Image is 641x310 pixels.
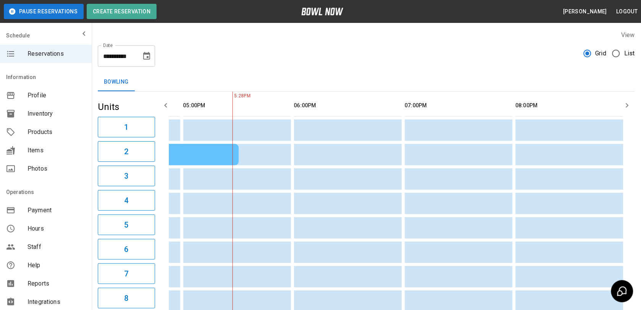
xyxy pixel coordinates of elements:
[124,292,128,304] h6: 8
[233,92,235,100] span: 5:28PM
[124,219,128,231] h6: 5
[124,170,128,182] h6: 3
[98,190,155,211] button: 4
[98,73,635,91] div: inventory tabs
[98,166,155,186] button: 3
[98,263,155,284] button: 7
[98,101,155,113] h5: Units
[28,279,86,288] span: Reports
[596,49,607,58] span: Grid
[124,121,128,133] h6: 1
[98,141,155,162] button: 2
[98,288,155,308] button: 8
[624,49,635,58] span: List
[98,215,155,235] button: 5
[98,117,155,137] button: 1
[98,73,135,91] button: Bowling
[28,206,86,215] span: Payment
[28,224,86,233] span: Hours
[28,297,86,307] span: Integrations
[4,4,84,19] button: Pause Reservations
[124,194,128,207] h6: 4
[124,243,128,255] h6: 6
[621,31,635,39] label: View
[613,5,641,19] button: Logout
[28,261,86,270] span: Help
[28,128,86,137] span: Products
[301,8,343,15] img: logo
[28,49,86,58] span: Reservations
[28,242,86,252] span: Staff
[139,48,154,64] button: Choose date, selected date is Aug 10, 2025
[28,164,86,173] span: Photos
[124,145,128,158] h6: 2
[98,239,155,260] button: 6
[560,5,610,19] button: [PERSON_NAME]
[28,146,86,155] span: Items
[124,268,128,280] h6: 7
[28,91,86,100] span: Profile
[28,109,86,118] span: Inventory
[87,4,157,19] button: Create Reservation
